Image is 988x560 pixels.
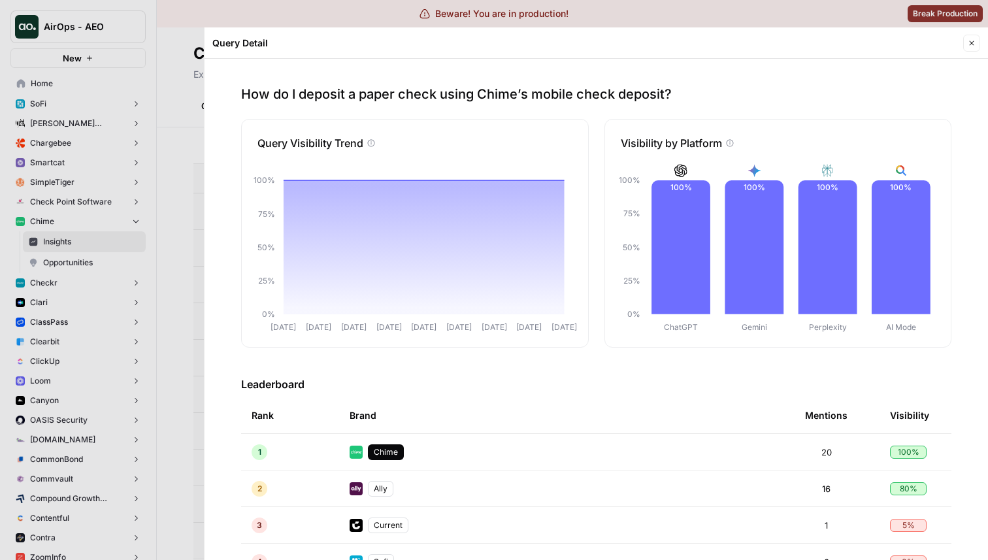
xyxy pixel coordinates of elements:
[411,322,436,332] tspan: [DATE]
[664,322,698,332] tspan: ChatGPT
[368,481,393,497] div: Ally
[257,242,275,252] tspan: 50%
[258,209,275,219] tspan: 75%
[621,135,722,151] p: Visibility by Platform
[350,519,363,532] img: ggykp1v33818op4s0epk3dctj1tt
[817,182,838,192] text: 100%
[622,242,640,252] tspan: 50%
[890,182,912,192] text: 100%
[900,483,917,495] span: 80 %
[252,397,274,433] div: Rank
[890,397,929,433] div: Visibility
[368,444,404,460] div: Chime
[341,322,367,332] tspan: [DATE]
[552,322,577,332] tspan: [DATE]
[368,518,408,533] div: Current
[825,519,828,532] span: 1
[350,397,784,433] div: Brand
[212,37,959,50] div: Query Detail
[254,175,275,185] tspan: 100%
[670,182,691,192] text: 100%
[623,276,640,286] tspan: 25%
[886,322,916,332] tspan: AI Mode
[257,135,363,151] p: Query Visibility Trend
[805,397,848,433] div: Mentions
[350,482,363,495] img: 6kpiqdjyeze6p7sw4gv76b3s6kbq
[618,175,640,185] tspan: 100%
[808,322,846,332] tspan: Perplexity
[623,209,640,219] tspan: 75%
[742,322,767,332] tspan: Gemini
[257,519,262,531] span: 3
[516,322,542,332] tspan: [DATE]
[482,322,507,332] tspan: [DATE]
[446,322,472,332] tspan: [DATE]
[306,322,331,332] tspan: [DATE]
[376,322,402,332] tspan: [DATE]
[902,519,915,531] span: 5 %
[744,182,765,192] text: 100%
[241,85,951,103] p: How do I deposit a paper check using Chime’s mobile check deposit?
[258,276,275,286] tspan: 25%
[241,376,951,392] h3: Leaderboard
[821,446,832,459] span: 20
[258,446,261,458] span: 1
[822,482,831,495] span: 16
[271,322,296,332] tspan: [DATE]
[262,309,275,319] tspan: 0%
[350,446,363,459] img: mhv33baw7plipcpp00rsngv1nu95
[627,309,640,319] tspan: 0%
[898,446,919,458] span: 100 %
[257,483,262,495] span: 2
